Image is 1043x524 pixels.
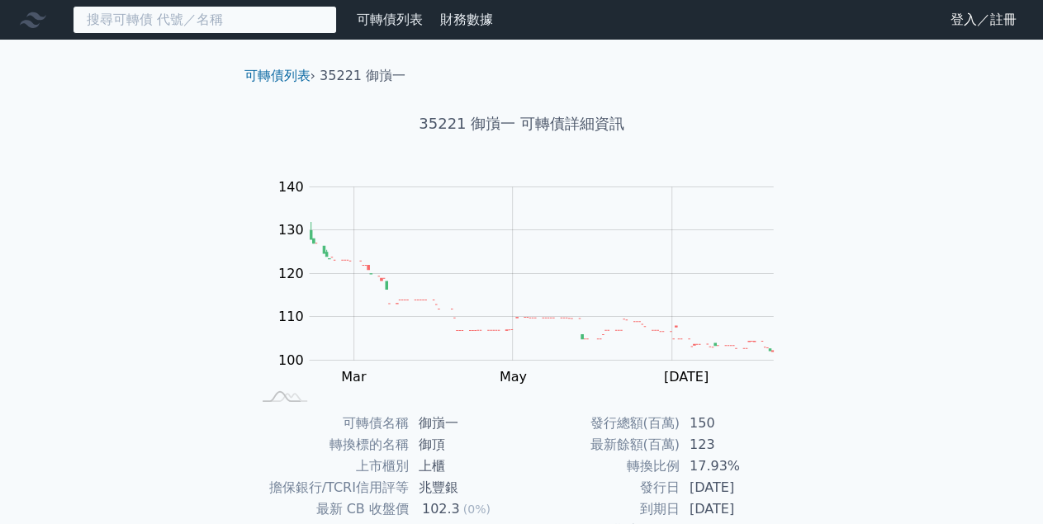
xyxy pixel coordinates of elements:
a: 登入／註冊 [937,7,1030,33]
td: 擔保銀行/TCRI信用評等 [251,477,409,498]
td: [DATE] [680,477,793,498]
td: 到期日 [522,498,680,520]
tspan: May [500,369,527,385]
iframe: Chat Widget [960,445,1043,524]
g: Chart [269,179,798,385]
div: 聊天小工具 [960,445,1043,524]
td: 發行日 [522,477,680,498]
tspan: 130 [278,222,304,238]
td: 150 [680,413,793,434]
td: 上櫃 [409,456,522,477]
g: Series [310,222,773,352]
div: 102.3 [419,498,463,520]
td: 御頂 [409,434,522,456]
tspan: [DATE] [664,369,709,385]
td: 轉換標的名稱 [251,434,409,456]
li: › [244,66,315,86]
tspan: 140 [278,179,304,195]
td: 發行總額(百萬) [522,413,680,434]
td: 御嵿一 [409,413,522,434]
span: (0%) [463,503,491,516]
td: [DATE] [680,498,793,520]
td: 可轉債名稱 [251,413,409,434]
h1: 35221 御嵿一 可轉債詳細資訊 [231,112,813,135]
tspan: 120 [278,266,304,281]
td: 最新餘額(百萬) [522,434,680,456]
a: 可轉債列表 [357,12,423,27]
td: 17.93% [680,456,793,477]
td: 兆豐銀 [409,477,522,498]
a: 可轉債列表 [244,68,311,83]
td: 上市櫃別 [251,456,409,477]
tspan: 110 [278,309,304,324]
td: 最新 CB 收盤價 [251,498,409,520]
li: 35221 御嵿一 [320,66,405,86]
tspan: 100 [278,352,304,368]
tspan: Mar [341,369,367,385]
a: 財務數據 [440,12,493,27]
td: 轉換比例 [522,456,680,477]
input: 搜尋可轉債 代號／名稱 [73,6,337,34]
td: 123 [680,434,793,456]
